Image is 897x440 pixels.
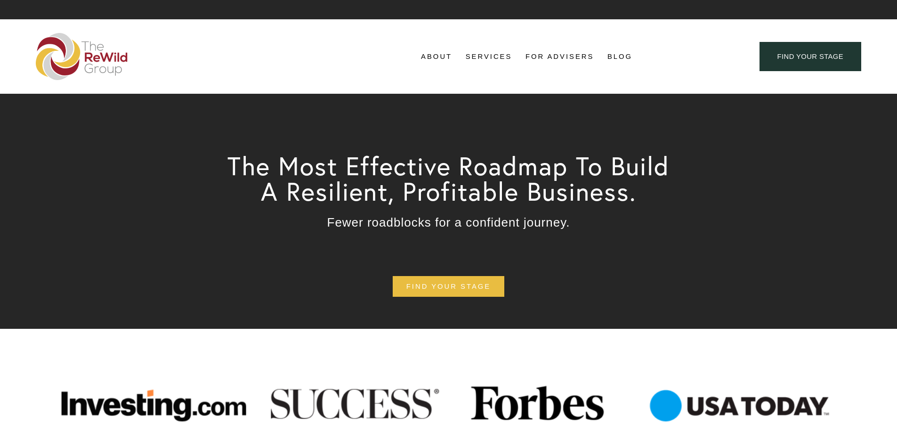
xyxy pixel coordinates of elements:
[227,150,678,207] span: The Most Effective Roadmap To Build A Resilient, Profitable Business.
[525,49,594,64] a: For Advisers
[607,49,632,64] a: Blog
[421,50,452,63] span: About
[466,50,512,63] span: Services
[36,33,128,80] img: The ReWild Group
[327,215,570,229] span: Fewer roadblocks for a confident journey.
[421,49,452,64] a: folder dropdown
[760,42,861,72] a: find your stage
[393,276,504,297] a: find your stage
[466,49,512,64] a: folder dropdown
